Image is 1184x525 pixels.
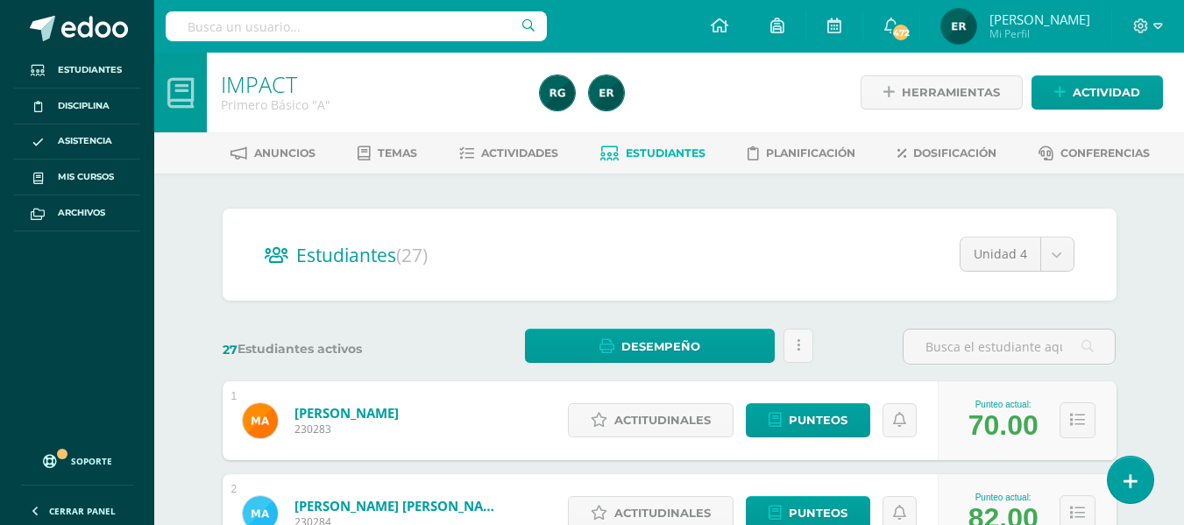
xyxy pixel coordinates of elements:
a: Herramientas [861,75,1023,110]
span: Soporte [71,455,112,467]
a: Anuncios [230,139,315,167]
a: Disciplina [14,89,140,124]
a: Mis cursos [14,160,140,195]
img: 5c384eb2ea0174d85097e364ebdd71e5.png [589,75,624,110]
span: Asistencia [58,134,112,148]
span: Conferencias [1060,146,1150,160]
span: 27 [223,342,238,358]
span: Temas [378,146,417,160]
div: 70.00 [968,409,1039,442]
a: Conferencias [1039,139,1150,167]
label: Estudiantes activos [223,341,436,358]
a: Archivos [14,195,140,231]
span: Estudiantes [58,63,122,77]
img: 79afaea4f7f26e41321332bc9fe30610.png [243,403,278,438]
a: Asistencia [14,124,140,160]
h1: IMPACT [221,72,519,96]
span: Anuncios [254,146,315,160]
a: Unidad 4 [961,238,1074,271]
span: Actitudinales [614,404,711,436]
span: Estudiantes [296,243,428,267]
span: Actividad [1073,76,1140,109]
span: (27) [396,243,428,267]
div: Primero Básico 'A' [221,96,519,113]
img: e044b199acd34bf570a575bac584e1d1.png [540,75,575,110]
div: 2 [231,483,238,495]
img: 5c384eb2ea0174d85097e364ebdd71e5.png [941,9,976,44]
a: Estudiantes [600,139,705,167]
span: Dosificación [913,146,996,160]
a: Soporte [21,437,133,480]
div: 1 [231,390,238,402]
span: Herramientas [902,76,1000,109]
span: Cerrar panel [49,505,116,517]
a: IMPACT [221,69,297,99]
input: Busca el estudiante aquí... [904,330,1115,364]
span: Archivos [58,206,105,220]
span: [PERSON_NAME] [989,11,1090,28]
span: 472 [891,23,911,42]
span: Estudiantes [626,146,705,160]
a: [PERSON_NAME] [294,404,399,422]
a: Dosificación [897,139,996,167]
input: Busca un usuario... [166,11,547,41]
div: Punteo actual: [968,493,1039,502]
a: Actividades [459,139,558,167]
a: Desempeño [525,329,775,363]
a: [PERSON_NAME] [PERSON_NAME] [294,497,505,514]
a: Estudiantes [14,53,140,89]
span: Punteos [789,404,847,436]
a: Actividad [1032,75,1163,110]
span: Desempeño [621,330,700,363]
div: Punteo actual: [968,400,1039,409]
a: Actitudinales [568,403,734,437]
a: Temas [358,139,417,167]
span: Planificación [766,146,855,160]
span: Mis cursos [58,170,114,184]
a: Punteos [746,403,870,437]
span: Mi Perfil [989,26,1090,41]
span: Actividades [481,146,558,160]
span: Disciplina [58,99,110,113]
span: Unidad 4 [974,238,1027,271]
a: Planificación [748,139,855,167]
span: 230283 [294,422,399,436]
